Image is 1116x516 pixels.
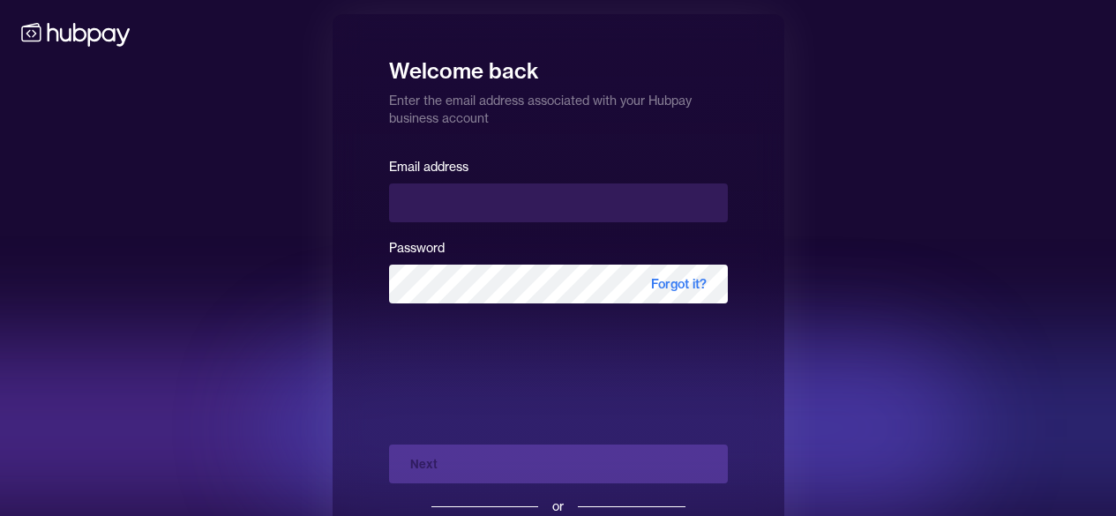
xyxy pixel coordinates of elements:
[389,240,445,256] label: Password
[389,46,728,85] h1: Welcome back
[630,265,728,303] span: Forgot it?
[389,159,468,175] label: Email address
[552,497,564,515] div: or
[389,85,728,127] p: Enter the email address associated with your Hubpay business account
